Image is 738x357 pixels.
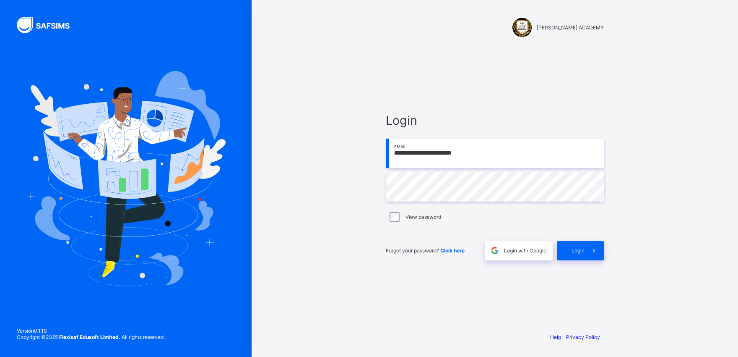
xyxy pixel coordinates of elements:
[405,214,441,220] label: View password
[440,247,465,254] a: Click here
[566,334,600,340] a: Privacy Policy
[490,246,499,255] img: google.396cfc9801f0270233282035f929180a.svg
[26,71,226,286] img: Hero Image
[572,247,585,254] span: Login
[17,328,165,334] span: Version 0.1.19
[537,24,604,31] span: [PERSON_NAME] ACADEMY
[386,113,604,128] span: Login
[59,334,120,340] strong: Flexisaf Edusoft Limited.
[504,247,546,254] span: Login with Google
[550,334,561,340] a: Help
[386,247,465,254] span: Forgot your password?
[17,334,165,340] span: Copyright © 2025 All rights reserved.
[17,17,80,33] img: SAFSIMS Logo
